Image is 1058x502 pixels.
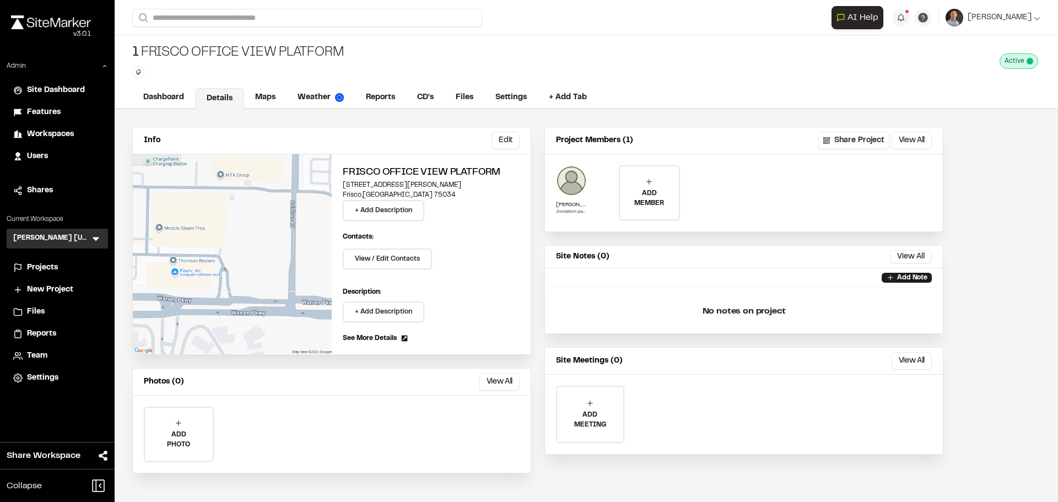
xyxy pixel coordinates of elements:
[13,128,101,141] a: Workspaces
[484,87,538,108] a: Settings
[343,287,520,297] p: Description:
[13,328,101,340] a: Reports
[620,188,678,208] p: ADD MEMBER
[832,6,888,29] div: Open AI Assistant
[27,106,61,118] span: Features
[335,93,344,102] img: precipai.png
[13,233,90,244] h3: [PERSON_NAME] [US_STATE]
[892,132,932,149] button: View All
[27,84,85,96] span: Site Dashboard
[7,449,80,462] span: Share Workspace
[13,284,101,296] a: New Project
[27,306,45,318] span: Files
[556,165,587,196] img: user_empty.png
[132,66,144,78] button: Edit Tags
[1000,53,1038,69] div: This project is active and counting against your active project count.
[343,301,424,322] button: + Add Description
[343,165,520,180] h2: Frisco Office View Platform
[144,134,160,147] p: Info
[27,128,74,141] span: Workspaces
[13,185,101,197] a: Shares
[492,132,520,149] button: Edit
[343,200,424,221] button: + Add Description
[13,106,101,118] a: Features
[538,87,598,108] a: + Add Tab
[13,150,101,163] a: Users
[946,9,1040,26] button: [PERSON_NAME]
[479,373,520,391] button: View All
[890,250,932,263] button: View All
[11,29,91,39] div: Oh geez...please don't...
[132,44,139,62] span: 1
[343,180,520,190] p: [STREET_ADDRESS][PERSON_NAME]
[343,333,397,343] span: See More Details
[343,232,374,242] p: Contacts:
[848,11,878,24] span: AI Help
[132,9,152,27] button: Search
[132,87,195,108] a: Dashboard
[244,87,287,108] a: Maps
[27,372,58,384] span: Settings
[968,12,1032,24] span: [PERSON_NAME]
[557,410,623,430] p: ADD MEETING
[11,15,91,29] img: rebrand.png
[132,44,343,62] div: Frisco Office View Platform
[27,262,58,274] span: Projects
[7,214,108,224] p: Current Workspace
[556,134,633,147] p: Project Members (1)
[445,87,484,108] a: Files
[13,372,101,384] a: Settings
[554,294,934,329] p: No notes on project
[27,328,56,340] span: Reports
[892,352,932,370] button: View All
[355,87,406,108] a: Reports
[406,87,445,108] a: CD's
[897,273,927,283] p: Add Note
[27,150,48,163] span: Users
[1005,56,1024,66] span: Active
[13,84,101,96] a: Site Dashboard
[145,430,213,450] p: ADD PHOTO
[556,201,587,209] p: [PERSON_NAME][EMAIL_ADDRESS][DOMAIN_NAME]
[343,249,432,269] button: View / Edit Contacts
[27,284,73,296] span: New Project
[13,350,101,362] a: Team
[946,9,963,26] img: User
[144,376,184,388] p: Photos (0)
[13,262,101,274] a: Projects
[556,251,609,263] p: Site Notes (0)
[7,61,26,71] p: Admin
[287,87,355,108] a: Weather
[7,479,42,493] span: Collapse
[556,209,587,215] p: Invitation pending
[27,350,47,362] span: Team
[27,185,53,197] span: Shares
[343,190,520,200] p: Frisco , [GEOGRAPHIC_DATA] 75034
[556,355,623,367] p: Site Meetings (0)
[195,88,244,109] a: Details
[13,306,101,318] a: Files
[818,132,889,149] button: Share Project
[1027,58,1033,64] span: This project is active and counting against your active project count.
[832,6,883,29] button: Open AI Assistant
